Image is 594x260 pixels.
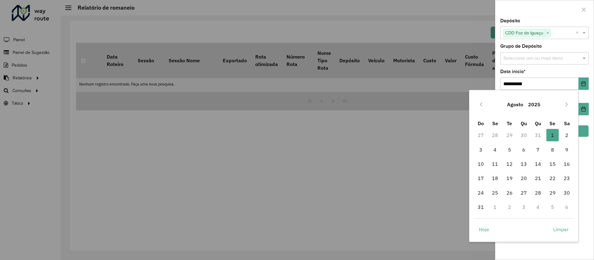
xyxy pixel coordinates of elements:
[500,68,526,75] label: Data início
[489,143,501,156] span: 4
[561,187,573,199] span: 30
[475,143,487,156] span: 3
[546,143,559,156] span: 8
[517,200,531,214] td: 3
[545,186,560,200] td: 29
[475,201,487,213] span: 31
[531,186,545,200] td: 28
[503,143,516,156] span: 5
[478,120,484,126] span: Do
[560,128,574,142] td: 2
[531,143,545,157] td: 7
[560,171,574,185] td: 23
[579,77,589,90] button: Choose Date
[518,172,530,184] span: 20
[469,90,579,242] div: Choose Date
[548,223,574,236] button: Limpar
[502,143,516,157] td: 5
[532,158,544,170] span: 14
[553,226,569,233] span: Limpar
[518,158,530,170] span: 13
[502,128,516,142] td: 29
[545,157,560,171] td: 15
[546,172,559,184] span: 22
[531,157,545,171] td: 14
[518,143,530,156] span: 6
[489,158,501,170] span: 11
[564,120,570,126] span: Sa
[503,187,516,199] span: 26
[500,17,520,24] label: Depósito
[517,128,531,142] td: 30
[474,186,488,200] td: 24
[546,187,559,199] span: 29
[503,172,516,184] span: 19
[562,99,571,109] button: Next Month
[579,103,589,115] button: Choose Date
[545,143,560,157] td: 8
[476,99,486,109] button: Previous Month
[576,29,581,37] span: Clear all
[531,200,545,214] td: 4
[502,171,516,185] td: 19
[474,223,494,236] button: Hoje
[532,143,544,156] span: 7
[549,120,555,126] span: Se
[489,187,501,199] span: 25
[492,120,498,126] span: Se
[474,143,488,157] td: 3
[502,186,516,200] td: 26
[488,171,502,185] td: 18
[517,171,531,185] td: 20
[488,200,502,214] td: 1
[561,143,573,156] span: 9
[561,172,573,184] span: 23
[518,187,530,199] span: 27
[474,157,488,171] td: 10
[502,157,516,171] td: 12
[526,97,543,112] button: Choose Year
[545,29,550,37] span: ×
[560,157,574,171] td: 16
[489,172,501,184] span: 18
[532,172,544,184] span: 21
[560,143,574,157] td: 9
[503,158,516,170] span: 12
[474,128,488,142] td: 27
[475,187,487,199] span: 24
[535,120,541,126] span: Qu
[479,226,489,233] span: Hoje
[560,186,574,200] td: 30
[517,186,531,200] td: 27
[531,128,545,142] td: 31
[474,200,488,214] td: 31
[502,200,516,214] td: 2
[488,157,502,171] td: 11
[474,171,488,185] td: 17
[532,187,544,199] span: 28
[560,200,574,214] td: 6
[475,172,487,184] span: 17
[545,128,560,142] td: 1
[545,171,560,185] td: 22
[517,143,531,157] td: 6
[546,129,559,141] span: 1
[507,120,512,126] span: Te
[500,42,542,50] label: Grupo de Depósito
[545,200,560,214] td: 5
[488,186,502,200] td: 25
[504,29,545,37] span: CDD Foz do Iguaçu
[546,158,559,170] span: 15
[561,158,573,170] span: 16
[488,143,502,157] td: 4
[531,171,545,185] td: 21
[488,128,502,142] td: 28
[475,158,487,170] span: 10
[521,120,527,126] span: Qu
[517,157,531,171] td: 13
[505,97,526,112] button: Choose Month
[561,129,573,141] span: 2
